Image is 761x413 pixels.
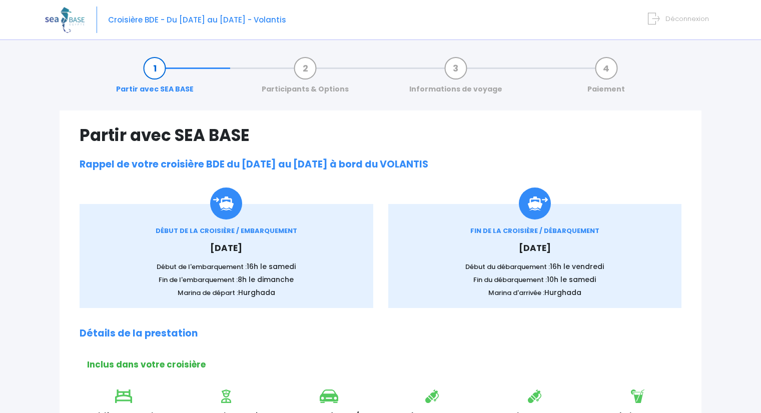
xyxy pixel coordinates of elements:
[320,389,338,403] img: icon_voiture.svg
[403,261,667,272] p: Début du débarquement :
[547,274,596,284] span: 10h le samedi
[665,14,709,23] span: Déconnexion
[238,274,294,284] span: 8h le dimanche
[403,287,667,298] p: Marina d'arrivée :
[80,125,681,145] h1: Partir avec SEA BASE
[111,63,199,94] a: Partir avec SEA BASE
[80,328,681,339] h2: Détails de la prestation
[582,63,630,94] a: Paiement
[550,261,604,271] span: 16h le vendredi
[87,359,681,369] h2: Inclus dans votre croisière
[95,261,358,272] p: Début de l'embarquement :
[528,389,541,403] img: icon_bouteille.svg
[425,389,439,403] img: icon_bouteille.svg
[108,14,286,25] span: Croisière BDE - Du [DATE] au [DATE] - Volantis
[404,63,507,94] a: Informations de voyage
[238,287,275,297] span: Hurghada
[156,226,297,235] span: DÉBUT DE LA CROISIÈRE / EMBARQUEMENT
[519,187,551,219] img: icon_debarquement.svg
[210,242,242,254] span: [DATE]
[544,287,581,297] span: Hurghada
[247,261,296,271] span: 16h le samedi
[95,287,358,298] p: Marina de départ :
[95,274,358,285] p: Fin de l'embarquement :
[519,242,551,254] span: [DATE]
[403,274,667,285] p: Fin du débarquement :
[631,389,644,403] img: icon_boisson.svg
[210,187,242,219] img: Icon_embarquement.svg
[115,389,132,403] img: icon_lit.svg
[221,389,231,403] img: icon_visa.svg
[470,226,599,235] span: FIN DE LA CROISIÈRE / DÉBARQUEMENT
[80,159,681,170] h2: Rappel de votre croisière BDE du [DATE] au [DATE] à bord du VOLANTIS
[257,63,354,94] a: Participants & Options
